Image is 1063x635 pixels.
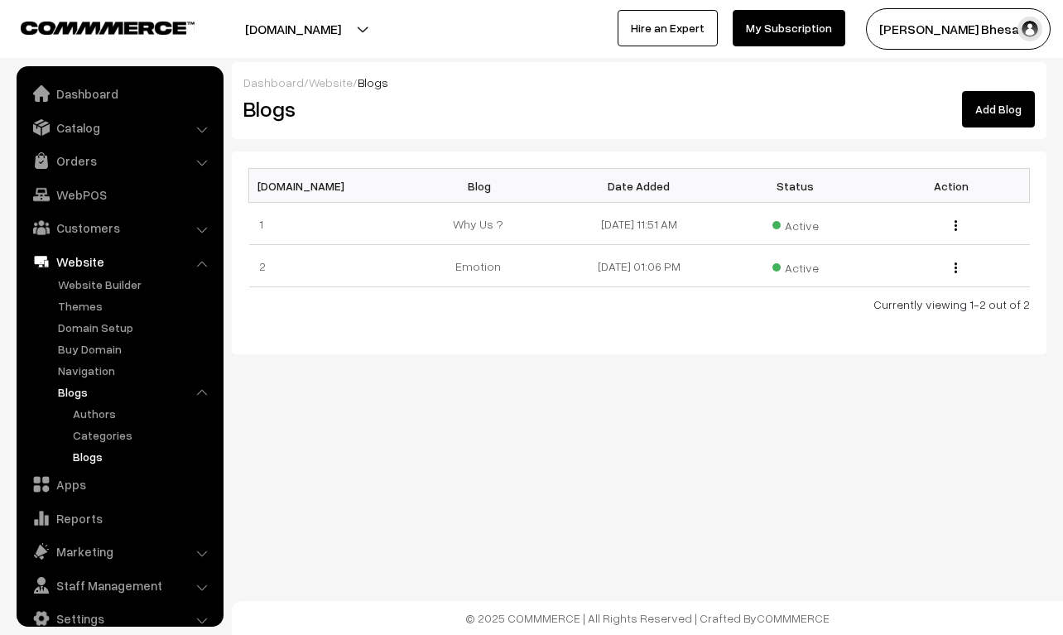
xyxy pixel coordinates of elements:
div: Currently viewing 1-2 out of 2 [248,296,1030,313]
span: Blogs [358,75,388,89]
img: user [1017,17,1042,41]
a: Settings [21,604,218,633]
a: Dashboard [243,75,304,89]
a: COMMMERCE [757,611,830,625]
a: COMMMERCE [21,17,166,36]
a: Catalog [21,113,218,142]
td: 2 [249,245,406,287]
button: [DOMAIN_NAME] [187,8,399,50]
a: Buy Domain [54,340,218,358]
a: WebPOS [21,180,218,209]
a: My Subscription [733,10,845,46]
a: Blogs [69,448,218,465]
td: 1 [249,203,406,245]
th: Action [873,169,1030,203]
a: Website Builder [54,276,218,293]
a: Navigation [54,362,218,379]
th: Blog [405,169,561,203]
a: Dashboard [21,79,218,108]
td: Emotion [405,245,561,287]
span: Active [772,255,819,277]
a: Orders [21,146,218,176]
img: Menu [955,262,957,273]
footer: © 2025 COMMMERCE | All Rights Reserved | Crafted By [232,601,1063,635]
a: Website [21,247,218,277]
td: [DATE] 11:51 AM [561,203,718,245]
td: [DATE] 01:06 PM [561,245,718,287]
span: Active [772,213,819,234]
a: Hire an Expert [618,10,718,46]
a: Marketing [21,536,218,566]
img: Menu [955,220,957,231]
button: [PERSON_NAME] Bhesani… [866,8,1051,50]
a: Apps [21,469,218,499]
td: Why Us ? [405,203,561,245]
th: Status [717,169,873,203]
img: COMMMERCE [21,22,195,34]
div: / / [243,74,1035,91]
a: Customers [21,213,218,243]
th: Date Added [561,169,718,203]
th: [DOMAIN_NAME] [249,169,406,203]
a: Domain Setup [54,319,218,336]
a: Blogs [54,383,218,401]
a: Authors [69,405,218,422]
a: Staff Management [21,570,218,600]
h2: Blogs [243,96,491,122]
a: Categories [69,426,218,444]
a: Reports [21,503,218,533]
a: Add Blog [962,91,1035,127]
a: Website [309,75,353,89]
a: Themes [54,297,218,315]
